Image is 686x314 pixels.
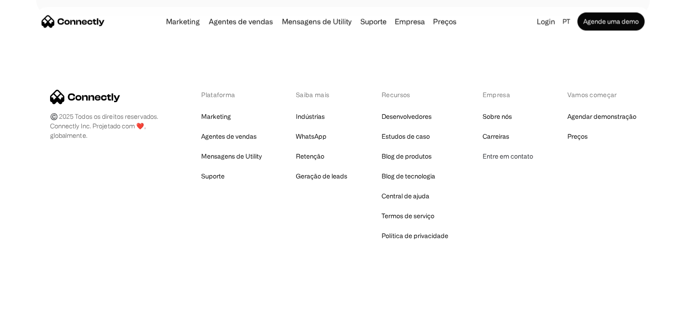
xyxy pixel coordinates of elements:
a: Marketing [162,18,203,25]
a: Agende uma demo [577,13,645,31]
div: pt [559,15,576,28]
a: Mensagens de Utility [201,150,262,163]
a: Desenvolvedores [382,110,432,123]
a: Retenção [296,150,324,163]
a: Blog de tecnologia [382,170,435,183]
div: Vamos começar [567,90,636,99]
ul: Language list [18,298,54,311]
a: Carreiras [483,130,509,143]
a: Entre em contato [483,150,533,163]
a: Blog de produtos [382,150,432,163]
div: Empresa [395,15,425,28]
a: WhatsApp [296,130,327,143]
a: Política de privacidade [382,230,448,242]
a: Preços [429,18,460,25]
a: Mensagens de Utility [278,18,355,25]
a: Indústrias [296,110,325,123]
div: Empresa [483,90,533,99]
div: pt [562,15,570,28]
div: Saiba mais [296,90,347,99]
div: Plataforma [201,90,262,99]
a: home [41,15,105,28]
div: Recursos [382,90,448,99]
a: Agentes de vendas [205,18,276,25]
div: Empresa [392,15,428,28]
a: Sobre nós [483,110,512,123]
a: Marketing [201,110,231,123]
a: Geração de leads [296,170,347,183]
a: Central de ajuda [382,190,429,202]
a: Agentes de vendas [201,130,257,143]
a: Login [533,15,559,28]
a: Estudos de caso [382,130,430,143]
a: Agendar demonstração [567,110,636,123]
a: Preços [567,130,587,143]
a: Suporte [201,170,225,183]
aside: Language selected: Português (Brasil) [9,297,54,311]
a: Suporte [357,18,390,25]
a: Termos de serviço [382,210,434,222]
